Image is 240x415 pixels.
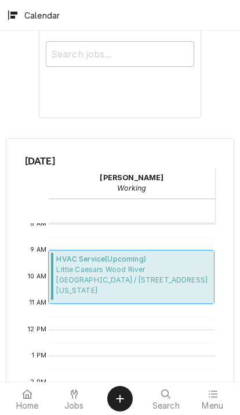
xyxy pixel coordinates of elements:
span: 10 AM [25,272,49,281]
strong: [PERSON_NAME] [100,173,163,182]
div: HVAC Service(Upcoming)Little Caesars Wood River[GEOGRAPHIC_DATA] / [STREET_ADDRESS][US_STATE] [49,251,214,303]
span: Search [152,401,180,410]
span: 9 AM [27,245,49,255]
span: [DATE] [25,153,215,169]
div: Calendar Filters [39,16,201,119]
input: Search jobs... [46,41,194,67]
span: 1 PM [29,351,49,360]
span: 8 AM [27,219,49,228]
span: 11 AM [27,298,49,307]
a: Jobs [52,385,97,413]
span: Menu [202,401,223,410]
div: Zackary Bain - Working [49,169,215,198]
a: Search [143,385,189,413]
span: 12 PM [25,325,49,334]
a: Menu [190,385,236,413]
span: 2 PM [27,378,49,387]
div: [Service] HVAC Service Little Caesars Wood River Little Caesars Wood River / 305 East Edwardsvill... [49,251,214,303]
em: Working [117,184,146,192]
span: Little Caesars Wood River [GEOGRAPHIC_DATA] / [STREET_ADDRESS][US_STATE] [56,264,210,296]
button: Create Object [107,386,133,412]
span: HVAC Service ( Upcoming ) [56,254,210,264]
div: Calendar Filters [46,30,194,79]
span: Jobs [64,401,84,410]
